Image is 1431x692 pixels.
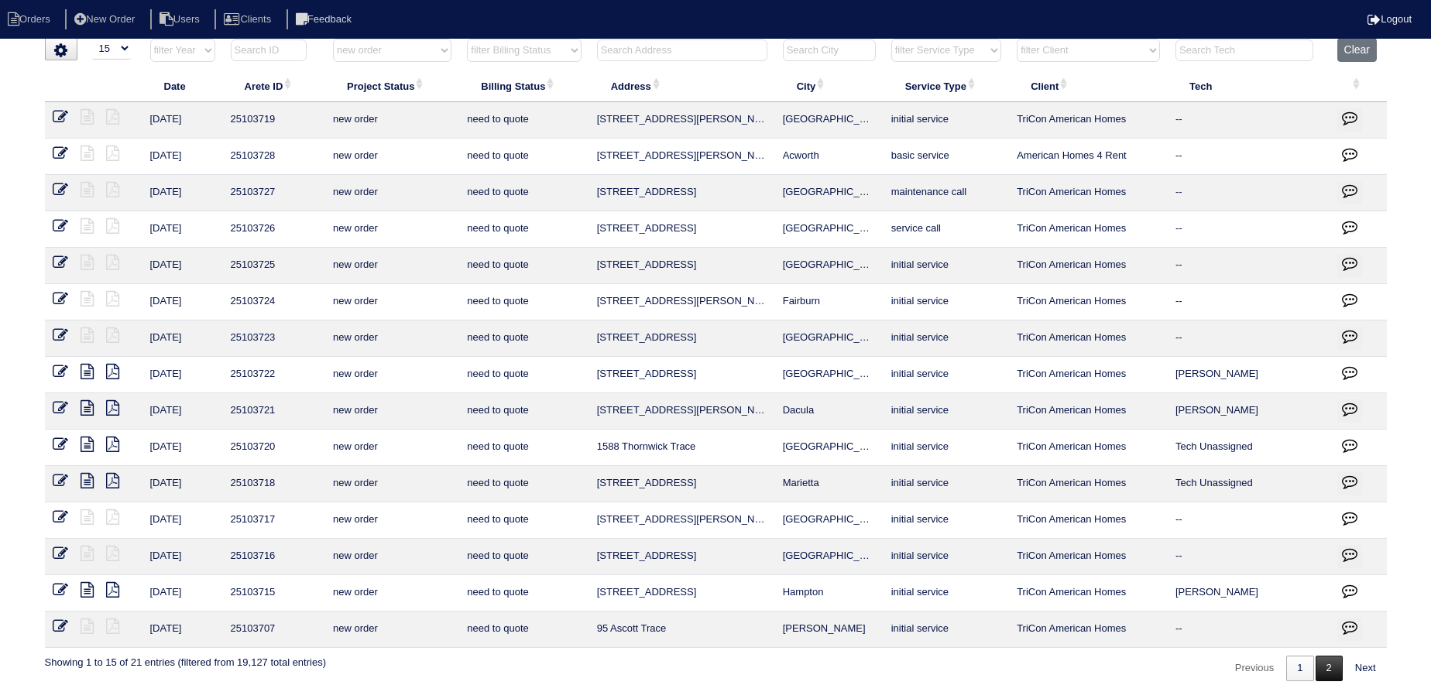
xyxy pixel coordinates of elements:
[325,175,459,211] td: new order
[325,284,459,320] td: new order
[597,39,767,61] input: Search Address
[459,430,589,466] td: need to quote
[1009,539,1168,575] td: TriCon American Homes
[589,320,775,357] td: [STREET_ADDRESS]
[589,284,775,320] td: [STREET_ADDRESS][PERSON_NAME]
[775,320,884,357] td: [GEOGRAPHIC_DATA]
[223,70,325,102] th: Arete ID: activate to sort column ascending
[325,248,459,284] td: new order
[1175,39,1313,61] input: Search Tech
[459,284,589,320] td: need to quote
[1168,320,1330,357] td: --
[1344,656,1387,681] a: Next
[142,466,223,502] td: [DATE]
[1168,211,1330,248] td: --
[325,575,459,611] td: new order
[1009,175,1168,211] td: TriCon American Homes
[589,70,775,102] th: Address: activate to sort column ascending
[884,393,1009,430] td: initial service
[223,539,325,575] td: 25103716
[1168,357,1330,393] td: [PERSON_NAME]
[459,320,589,357] td: need to quote
[589,139,775,175] td: [STREET_ADDRESS][PERSON_NAME]
[325,430,459,466] td: new order
[884,539,1009,575] td: initial service
[459,139,589,175] td: need to quote
[325,466,459,502] td: new order
[223,102,325,139] td: 25103719
[775,211,884,248] td: [GEOGRAPHIC_DATA]
[223,502,325,539] td: 25103717
[589,466,775,502] td: [STREET_ADDRESS]
[223,248,325,284] td: 25103725
[287,9,364,30] li: Feedback
[459,357,589,393] td: need to quote
[142,575,223,611] td: [DATE]
[775,393,884,430] td: Dacula
[1286,656,1313,681] a: 1
[223,611,325,648] td: 25103707
[150,13,212,25] a: Users
[1009,139,1168,175] td: American Homes 4 Rent
[223,211,325,248] td: 25103726
[223,320,325,357] td: 25103723
[884,102,1009,139] td: initial service
[1168,284,1330,320] td: --
[1009,357,1168,393] td: TriCon American Homes
[1168,139,1330,175] td: --
[775,102,884,139] td: [GEOGRAPHIC_DATA]
[1009,575,1168,611] td: TriCon American Homes
[775,430,884,466] td: [GEOGRAPHIC_DATA]
[775,357,884,393] td: [GEOGRAPHIC_DATA]
[142,502,223,539] td: [DATE]
[1224,656,1285,681] a: Previous
[459,575,589,611] td: need to quote
[1168,70,1330,102] th: Tech
[589,248,775,284] td: [STREET_ADDRESS]
[223,175,325,211] td: 25103727
[1368,13,1412,25] a: Logout
[142,611,223,648] td: [DATE]
[214,13,283,25] a: Clients
[775,502,884,539] td: [GEOGRAPHIC_DATA]
[459,70,589,102] th: Billing Status: activate to sort column ascending
[142,211,223,248] td: [DATE]
[884,211,1009,248] td: service call
[1009,70,1168,102] th: Client: activate to sort column ascending
[150,9,212,30] li: Users
[775,70,884,102] th: City: activate to sort column ascending
[775,139,884,175] td: Acworth
[589,393,775,430] td: [STREET_ADDRESS][PERSON_NAME]
[65,9,147,30] li: New Order
[1009,320,1168,357] td: TriCon American Homes
[884,70,1009,102] th: Service Type: activate to sort column ascending
[589,575,775,611] td: [STREET_ADDRESS]
[231,39,307,61] input: Search ID
[142,70,223,102] th: Date
[459,393,589,430] td: need to quote
[223,139,325,175] td: 25103728
[1168,539,1330,575] td: --
[1009,430,1168,466] td: TriCon American Homes
[459,502,589,539] td: need to quote
[1316,656,1343,681] a: 2
[884,320,1009,357] td: initial service
[1168,575,1330,611] td: [PERSON_NAME]
[459,466,589,502] td: need to quote
[325,70,459,102] th: Project Status: activate to sort column ascending
[589,430,775,466] td: 1588 Thornwick Trace
[884,502,1009,539] td: initial service
[589,611,775,648] td: 95 Ascott Trace
[1168,502,1330,539] td: --
[459,611,589,648] td: need to quote
[142,539,223,575] td: [DATE]
[589,211,775,248] td: [STREET_ADDRESS]
[884,430,1009,466] td: initial service
[459,175,589,211] td: need to quote
[589,539,775,575] td: [STREET_ADDRESS]
[325,502,459,539] td: new order
[1009,466,1168,502] td: TriCon American Homes
[589,357,775,393] td: [STREET_ADDRESS]
[884,175,1009,211] td: maintenance call
[325,211,459,248] td: new order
